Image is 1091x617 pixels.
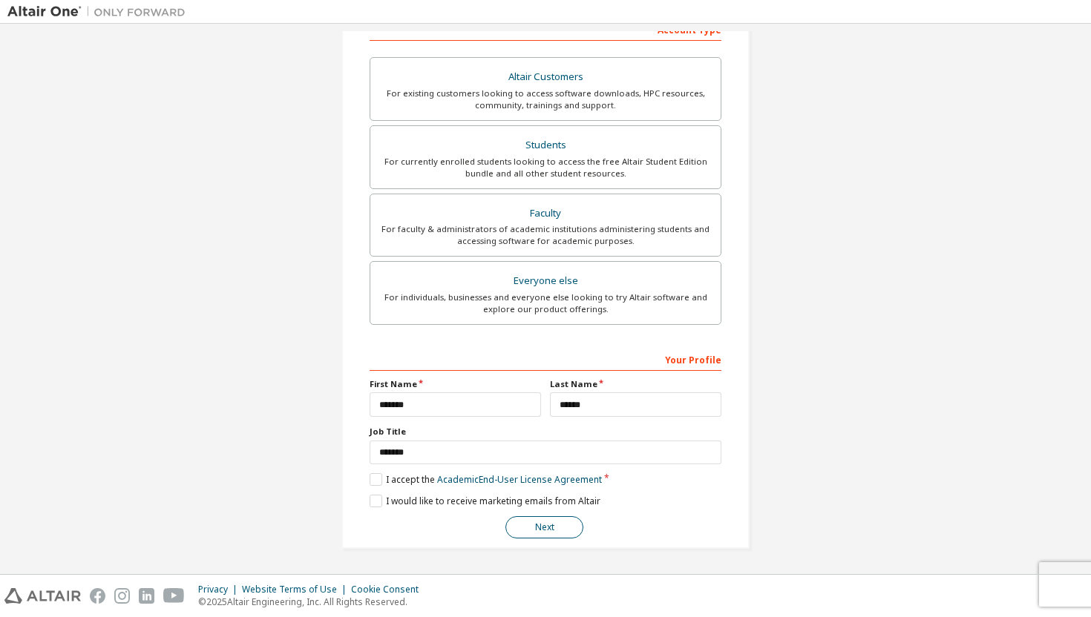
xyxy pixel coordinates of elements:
[198,584,242,595] div: Privacy
[379,156,712,179] div: For currently enrolled students looking to access the free Altair Student Edition bundle and all ...
[370,495,600,507] label: I would like to receive marketing emails from Altair
[163,588,185,604] img: youtube.svg
[437,473,602,486] a: Academic End-User License Agreement
[198,595,427,608] p: © 2025 Altair Engineering, Inc. All Rights Reserved.
[505,516,583,538] button: Next
[370,426,721,438] label: Job Title
[351,584,427,595] div: Cookie Consent
[379,223,712,247] div: For faculty & administrators of academic institutions administering students and accessing softwa...
[370,378,541,390] label: First Name
[379,67,712,88] div: Altair Customers
[114,588,130,604] img: instagram.svg
[379,203,712,224] div: Faculty
[379,291,712,315] div: For individuals, businesses and everyone else looking to try Altair software and explore our prod...
[370,347,721,371] div: Your Profile
[379,271,712,291] div: Everyone else
[370,473,602,486] label: I accept the
[139,588,154,604] img: linkedin.svg
[379,135,712,156] div: Students
[379,88,712,111] div: For existing customers looking to access software downloads, HPC resources, community, trainings ...
[550,378,721,390] label: Last Name
[4,588,81,604] img: altair_logo.svg
[90,588,105,604] img: facebook.svg
[7,4,193,19] img: Altair One
[242,584,351,595] div: Website Terms of Use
